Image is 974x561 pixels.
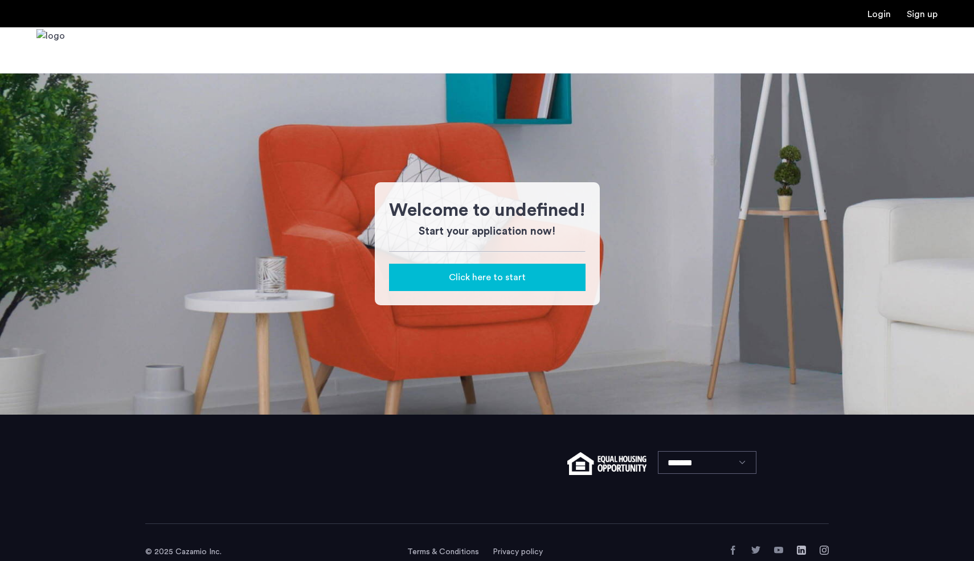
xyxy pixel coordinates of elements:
[820,546,829,555] a: Instagram
[389,196,586,224] h1: Welcome to undefined!
[751,546,760,555] a: Twitter
[797,546,806,555] a: LinkedIn
[867,10,891,19] a: Login
[493,546,543,558] a: Privacy policy
[36,29,65,72] a: Cazamio Logo
[389,224,586,240] h3: Start your application now!
[145,548,222,556] span: © 2025 Cazamio Inc.
[774,546,783,555] a: YouTube
[729,546,738,555] a: Facebook
[407,546,479,558] a: Terms and conditions
[389,264,586,291] button: button
[658,451,756,474] select: Language select
[449,271,526,284] span: Click here to start
[567,452,646,475] img: equal-housing.png
[907,10,938,19] a: Registration
[36,29,65,72] img: logo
